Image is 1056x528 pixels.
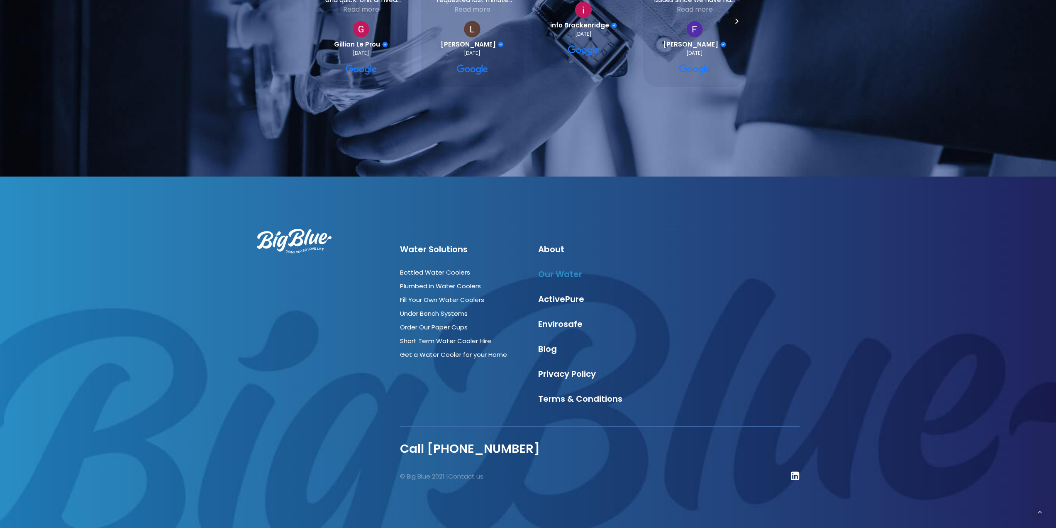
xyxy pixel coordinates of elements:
a: Under Bench Systems [400,309,468,318]
div: Read more [677,5,713,14]
div: [DATE] [686,50,703,56]
iframe: Chatbot [1001,473,1044,516]
a: View on Google [575,2,592,18]
a: Review by Faye Berry [663,41,726,48]
div: [DATE] [353,50,369,56]
div: Read more [343,5,379,14]
div: Verified Customer [498,42,504,47]
img: Lily Stevenson [464,21,480,37]
a: Short Term Water Cooler Hire [400,336,491,345]
a: View on Google [679,63,711,76]
span: [PERSON_NAME] [663,41,718,48]
a: Order Our Paper Cups [400,323,468,332]
img: info Brackenridge [575,2,592,18]
a: Plumbed in Water Coolers [400,282,481,290]
a: Envirosafe [538,318,583,330]
img: Faye Berry [686,21,703,37]
a: Review by info Brackenridge [550,22,617,29]
a: Terms & Conditions [538,393,622,405]
a: View on Google [464,21,480,37]
div: [DATE] [575,31,592,37]
a: View on Google [457,63,488,76]
div: Read more [454,5,490,14]
h4: Water Solutions [400,244,523,254]
a: View on Google [686,21,703,37]
div: [DATE] [464,50,480,56]
a: Review by Gillian Le Prou [334,41,388,48]
div: Previous [313,15,326,28]
a: Review by Lily Stevenson [441,41,504,48]
div: Verified Customer [611,22,617,28]
div: Verified Customer [720,42,726,47]
div: Verified Customer [382,42,388,47]
a: Contact us [448,472,483,481]
a: View on Google [346,63,377,76]
a: Bottled Water Coolers [400,268,470,277]
div: Next [730,15,743,28]
img: Gillian Le Prou [353,21,369,37]
a: View on Google [353,21,369,37]
span: [PERSON_NAME] [441,41,496,48]
a: Blog [538,343,557,355]
span: info Brackenridge [550,22,609,29]
span: Gillian Le Prou [334,41,380,48]
a: Call [PHONE_NUMBER] [400,440,540,457]
p: © Big Blue 2021 | [400,471,593,482]
a: About [538,243,564,255]
a: Our Water [538,268,582,280]
a: View on Google [568,44,600,57]
a: Get a Water Cooler for your Home [400,350,507,359]
a: Fill Your Own Water Coolers [400,295,484,304]
a: ActivePure [538,293,584,305]
a: Privacy Policy [538,368,596,380]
